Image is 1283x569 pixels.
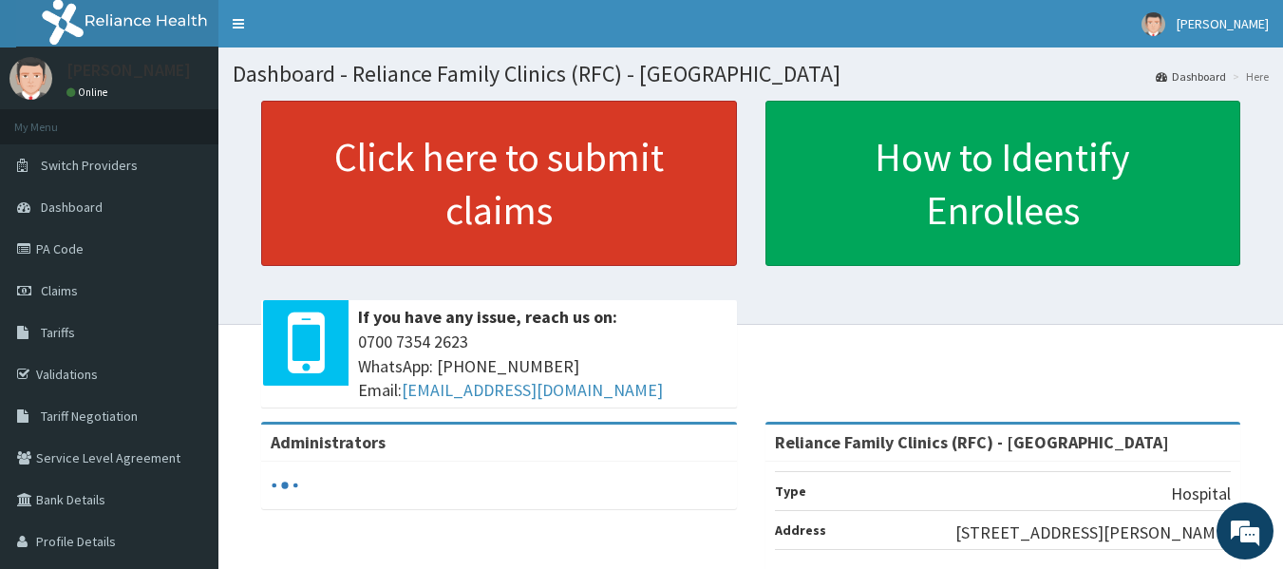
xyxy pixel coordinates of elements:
[765,101,1241,266] a: How to Identify Enrollees
[41,199,103,216] span: Dashboard
[41,324,75,341] span: Tariffs
[775,483,806,500] b: Type
[1228,68,1269,85] li: Here
[9,57,52,100] img: User Image
[66,62,191,79] p: [PERSON_NAME]
[1171,482,1231,506] p: Hospital
[233,62,1269,86] h1: Dashboard - Reliance Family Clinics (RFC) - [GEOGRAPHIC_DATA]
[775,431,1169,453] strong: Reliance Family Clinics (RFC) - [GEOGRAPHIC_DATA]
[41,157,138,174] span: Switch Providers
[1177,15,1269,32] span: [PERSON_NAME]
[66,85,112,99] a: Online
[955,521,1231,545] p: [STREET_ADDRESS][PERSON_NAME]
[41,408,138,425] span: Tariff Negotiation
[402,379,663,401] a: [EMAIL_ADDRESS][DOMAIN_NAME]
[1141,12,1165,36] img: User Image
[1156,68,1226,85] a: Dashboard
[358,306,617,328] b: If you have any issue, reach us on:
[271,471,299,500] svg: audio-loading
[261,101,737,266] a: Click here to submit claims
[358,330,727,403] span: 0700 7354 2623 WhatsApp: [PHONE_NUMBER] Email:
[271,431,386,453] b: Administrators
[41,282,78,299] span: Claims
[775,522,826,539] b: Address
